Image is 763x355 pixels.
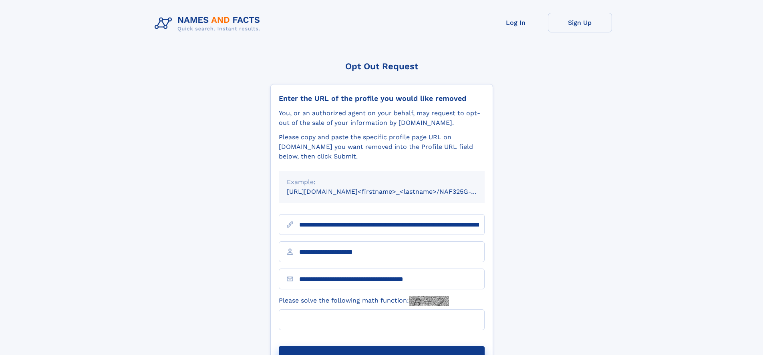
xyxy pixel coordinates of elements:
label: Please solve the following math function: [279,296,449,306]
small: [URL][DOMAIN_NAME]<firstname>_<lastname>/NAF325G-xxxxxxxx [287,188,500,195]
div: You, or an authorized agent on your behalf, may request to opt-out of the sale of your informatio... [279,108,485,128]
div: Opt Out Request [270,61,493,71]
div: Example: [287,177,477,187]
a: Log In [484,13,548,32]
a: Sign Up [548,13,612,32]
div: Please copy and paste the specific profile page URL on [DOMAIN_NAME] you want removed into the Pr... [279,132,485,161]
div: Enter the URL of the profile you would like removed [279,94,485,103]
img: Logo Names and Facts [151,13,267,34]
